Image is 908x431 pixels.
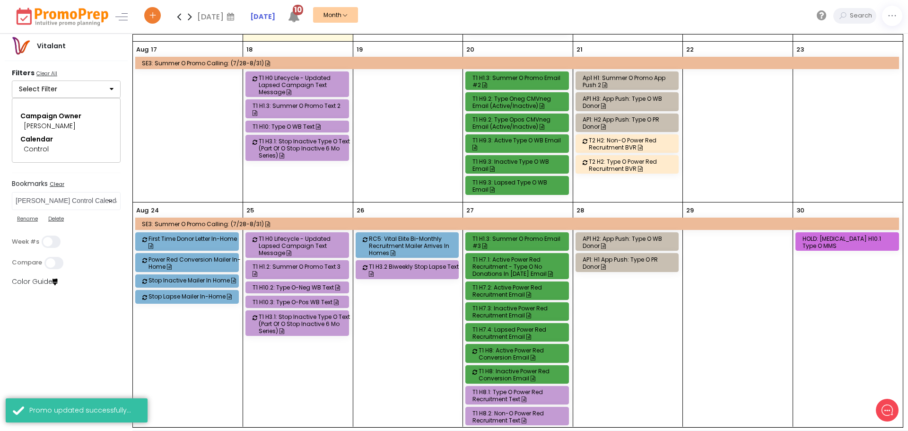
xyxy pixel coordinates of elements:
[479,368,571,382] div: T1 H8: Inactive Power Red Conversion Email
[847,8,876,24] input: Search
[576,206,584,215] p: 28
[48,215,64,222] u: Delete
[15,95,175,114] button: New conversation
[259,74,351,96] div: T1 H0 Lifecycle - Updated Lapsed Campaign Text Message
[466,45,474,54] p: 20
[136,45,148,54] p: Aug
[259,235,351,256] div: T1 H0 Lifecycle - Updated Lapsed Campaign Text Message
[246,45,253,54] p: 18
[357,45,363,54] p: 19
[803,235,895,249] div: HOLD: [MEDICAL_DATA] H10.1 Type O MMS
[151,45,157,54] p: 17
[686,45,694,54] p: 22
[17,215,38,222] u: Rename
[253,299,345,306] div: T1 H10.3: Type O-Pos WB Text
[313,7,358,23] button: Month
[148,277,241,284] div: Stop Inactive Mailer In Home
[472,137,565,151] div: T1 H9.3: Active Type O WB Email
[79,331,120,337] span: We run on Gist
[36,70,57,77] u: Clear All
[466,206,474,215] p: 27
[589,158,681,172] div: T2 H2: Type O Power Red Recruitment BVR
[472,158,565,172] div: T1 H9.3: Inactive Type O WB Email
[12,68,35,78] strong: Filters
[151,206,159,215] p: 24
[50,180,64,188] u: Clear
[589,137,681,151] div: T2 H2: Non-O Power Red Recruitment BVR
[148,256,241,270] div: Power Red Conversion Mailer In-Home
[583,256,675,270] div: AP1: H1 App Push: Type O PR Donor
[796,45,804,54] p: 23
[136,206,148,215] p: Aug
[472,179,565,193] div: T1 H9.3: Lapsed Type O WB Email
[472,326,565,340] div: T1 H7.4: Lapsed Power Red Recruitment Email
[253,102,345,116] div: T1 H1.3: Summer O Promo Text 2
[61,101,113,108] span: New conversation
[148,293,241,300] div: Stop Lapse Mailer In-Home
[12,277,58,286] a: Color Guide
[472,305,565,319] div: T1 H7.3: Inactive Power Red Recruitment Email
[30,41,72,51] div: Vitalant
[472,284,565,298] div: T1 H7.2: Active Power Red Recruitment Email
[686,206,694,215] p: 29
[29,405,140,415] div: Promo updated successfully...
[796,206,804,215] p: 30
[472,95,565,109] div: T1 H9.2: Type Oneg CMVneg Email (Active/Inactive)
[253,284,345,291] div: T1 H10.2: Type O-neg WB Text
[472,235,565,249] div: T1 H1.3: Summer O Promo Email #3
[472,410,565,424] div: T1 H8.2: Non-O Power Red Recruitment Text
[20,111,112,121] div: Campaign Owner
[250,12,275,22] a: [DATE]
[197,9,237,24] div: [DATE]
[253,123,345,130] div: T1 H10: Type O WB Text
[472,256,565,277] div: T1 H7.1: Active Power Red Recruitment - Type O No Donations in [DATE] Email
[583,116,675,130] div: AP1: H2 App Push: Type O PR Donor
[12,238,39,246] label: Week #s
[583,95,675,109] div: AP1 H3: App Push: Type O WB Donor
[250,12,275,21] strong: [DATE]
[14,63,175,78] h2: What can we do to help?
[148,235,241,249] div: First Time Donor Letter In-Home
[142,60,895,67] div: SE3: Summer O Promo Calling: (7/28-8/31)
[142,220,895,228] div: SE3: Summer O Promo Calling: (7/28-8/31)
[14,46,175,61] h1: Hello [PERSON_NAME]!
[24,144,109,154] div: Control
[576,45,583,54] p: 21
[357,206,364,215] p: 26
[583,235,675,249] div: AP1 H2: App Push: Type O WB Donor
[24,121,109,131] div: [PERSON_NAME]
[12,80,121,98] button: Select Filter
[20,134,112,144] div: Calendar
[12,259,42,266] label: Compare
[12,180,121,190] label: Bookmarks
[472,74,565,88] div: T1 H1.3: Summer O Promo Email #2
[369,235,461,256] div: RC5: Vital Elite Bi-Monthly Recruitment Mailer Arrives in Homes
[876,399,899,422] iframe: gist-messenger-bubble-iframe
[11,36,30,55] img: vitalantlogo.png
[259,313,351,334] div: T1 H3.1: Stop Inactive Type O Text (Part of O Stop Inactive 6 mo Series)
[253,263,345,277] div: T1 H1.2: Summer O Promo Text 3
[259,138,351,159] div: T1 H3.1: Stop Inactive Type O Text (Part of O Stop Inactive 6 mo Series)
[293,5,303,15] span: 10
[583,74,675,88] div: Ap1 H1: Summer O Promo App Push 2
[479,347,571,361] div: T1 H8: Active Power Red Conversion Email
[246,206,254,215] p: 25
[472,116,565,130] div: T1 H9.2: Type Opos CMVneg Email (Active/Inactive)
[472,388,565,403] div: T1 H8.1: Type O Power Red Recruitment Text
[369,263,461,277] div: T1 H3.2 Biweekly Stop Lapse Text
